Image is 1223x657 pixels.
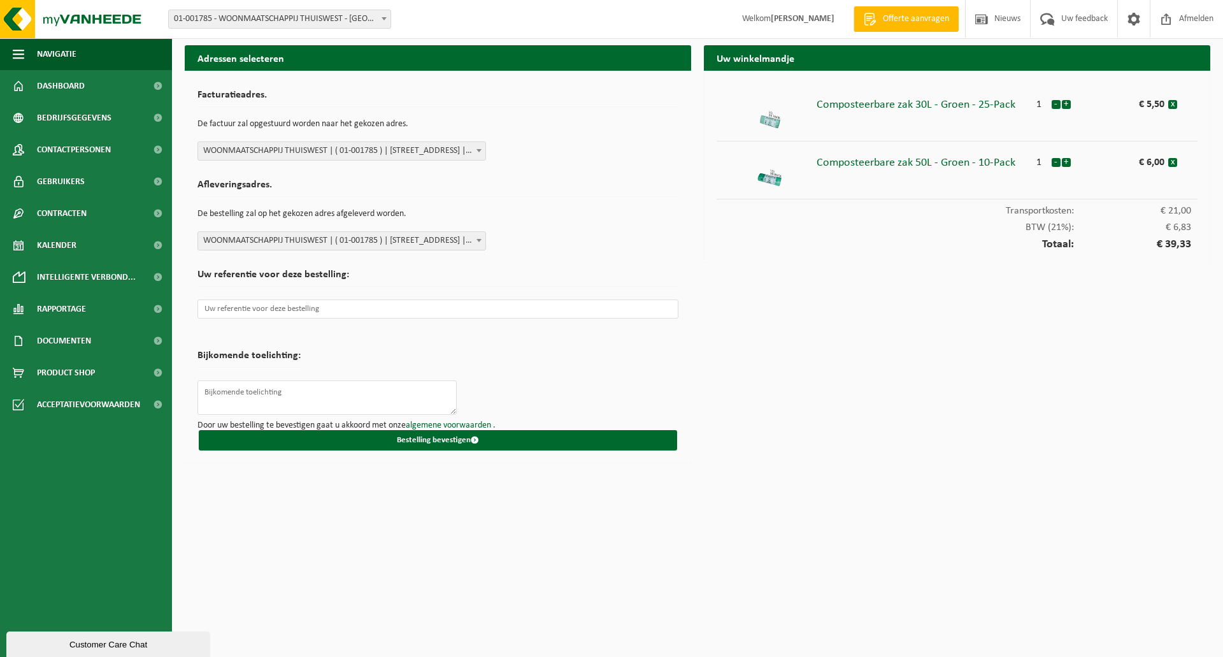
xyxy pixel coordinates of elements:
p: Door uw bestelling te bevestigen gaat u akkoord met onze [197,421,678,430]
a: Offerte aanvragen [854,6,959,32]
a: algemene voorwaarden . [406,421,496,430]
h2: Facturatieadres. [197,90,678,107]
span: 01-001785 - WOONMAATSCHAPPIJ THUISWEST - ROESELARE [169,10,390,28]
h2: Adressen selecteren [185,45,691,70]
div: Composteerbare zak 30L - Groen - 25-Pack [817,93,1027,111]
h2: Afleveringsadres. [197,180,678,197]
span: Dashboard [37,70,85,102]
span: Product Shop [37,357,95,389]
span: WOONMAATSCHAPPIJ THUISWEST | ( 01-001785 ) | GROENESTRAAT 224, 8800 ROESELARE | 0405.553.535 [198,142,485,160]
img: 01-001000 [751,93,789,131]
button: Bestelling bevestigen [199,430,677,451]
iframe: chat widget [6,629,213,657]
div: Transportkosten: [717,199,1198,216]
p: De factuur zal opgestuurd worden naar het gekozen adres. [197,113,678,135]
img: 01-001001 [751,151,789,189]
strong: [PERSON_NAME] [771,14,834,24]
div: 1 [1027,93,1051,110]
span: 01-001785 - WOONMAATSCHAPPIJ THUISWEST - ROESELARE [168,10,391,29]
button: x [1168,158,1177,167]
span: Contracten [37,198,87,229]
span: € 6,83 [1074,222,1191,233]
div: Composteerbare zak 50L - Groen - 10-Pack [817,151,1027,169]
span: Kalender [37,229,76,261]
button: - [1052,158,1061,167]
button: + [1062,100,1071,109]
h2: Uw winkelmandje [704,45,1210,70]
span: Documenten [37,325,91,357]
span: WOONMAATSCHAPPIJ THUISWEST | ( 01-001785 ) | GROENESTRAAT 224, 8800 ROESELARE | 0405.553.535 [197,231,486,250]
div: 1 [1027,151,1051,168]
span: Navigatie [37,38,76,70]
span: € 21,00 [1074,206,1191,216]
span: Gebruikers [37,166,85,198]
span: Offerte aanvragen [880,13,952,25]
div: BTW (21%): [717,216,1198,233]
button: x [1168,100,1177,109]
div: € 6,00 [1098,151,1168,168]
h2: Bijkomende toelichting: [197,350,301,368]
span: Contactpersonen [37,134,111,166]
div: € 5,50 [1098,93,1168,110]
span: WOONMAATSCHAPPIJ THUISWEST | ( 01-001785 ) | GROENESTRAAT 224, 8800 ROESELARE | 0405.553.535 [197,141,486,161]
span: Acceptatievoorwaarden [37,389,140,421]
span: Rapportage [37,293,86,325]
p: De bestelling zal op het gekozen adres afgeleverd worden. [197,203,678,225]
span: WOONMAATSCHAPPIJ THUISWEST | ( 01-001785 ) | GROENESTRAAT 224, 8800 ROESELARE | 0405.553.535 [198,232,485,250]
button: + [1062,158,1071,167]
h2: Uw referentie voor deze bestelling: [197,270,678,287]
span: € 39,33 [1074,239,1191,250]
div: Totaal: [717,233,1198,250]
button: - [1052,100,1061,109]
input: Uw referentie voor deze bestelling [197,300,678,319]
span: Intelligente verbond... [37,261,136,293]
span: Bedrijfsgegevens [37,102,111,134]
